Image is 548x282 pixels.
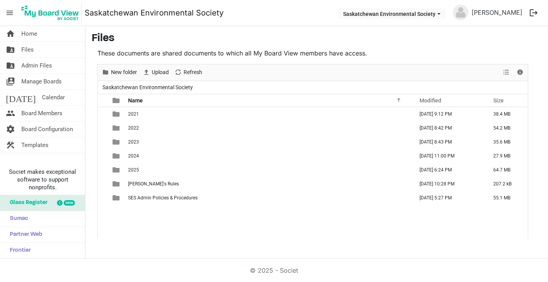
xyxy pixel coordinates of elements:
td: checkbox [98,191,108,205]
span: settings [6,121,15,137]
span: Sumac [6,211,28,227]
span: Board Configuration [21,121,73,137]
td: checkbox [98,135,108,149]
td: SES Admin Policies & Procedures is template cell column header Name [126,191,411,205]
td: is template cell column header type [108,149,126,163]
span: Home [21,26,37,42]
td: checkbox [98,149,108,163]
div: New folder [99,64,140,81]
span: menu [2,5,17,20]
span: Templates [21,137,49,153]
td: 35.6 MB is template cell column header Size [485,135,528,149]
div: View [500,64,513,81]
td: checkbox [98,107,108,121]
button: logout [525,5,542,21]
td: September 29, 2025 6:24 PM column header Modified [411,163,485,177]
td: is template cell column header type [108,121,126,135]
td: December 11, 2024 11:00 PM column header Modified [411,149,485,163]
span: 2023 [128,139,139,145]
span: folder_shared [6,42,15,57]
button: Upload [141,67,170,77]
span: Upload [151,67,170,77]
span: 2022 [128,125,139,131]
button: Saskatchewan Environmental Society dropdownbutton [338,8,446,19]
span: Societ makes exceptional software to support nonprofits. [3,168,82,191]
button: View dropdownbutton [501,67,511,77]
span: Board Members [21,106,62,121]
td: 2024 is template cell column header Name [126,149,411,163]
div: new [64,200,75,206]
td: is template cell column header type [108,107,126,121]
td: June 12, 2024 8:42 PM column header Modified [411,121,485,135]
span: construction [6,137,15,153]
span: Name [128,97,143,104]
td: Robert's Rules is template cell column header Name [126,177,411,191]
span: Size [493,97,504,104]
span: folder_shared [6,58,15,73]
a: © 2025 - Societ [250,266,298,274]
td: is template cell column header type [108,135,126,149]
td: checkbox [98,121,108,135]
p: These documents are shared documents to which all My Board View members have access. [97,48,528,58]
span: Manage Boards [21,74,62,89]
td: 2025 is template cell column header Name [126,163,411,177]
td: is template cell column header type [108,177,126,191]
td: 54.2 MB is template cell column header Size [485,121,528,135]
span: New folder [110,67,138,77]
td: is template cell column header type [108,163,126,177]
button: New folder [100,67,138,77]
span: 2025 [128,167,139,173]
td: 207.2 kB is template cell column header Size [485,177,528,191]
span: [PERSON_NAME]'s Rules [128,181,179,187]
td: 38.4 MB is template cell column header Size [485,107,528,121]
td: July 28, 2025 5:27 PM column header Modified [411,191,485,205]
h3: Files [92,32,542,45]
span: Partner Web [6,227,42,242]
span: Glass Register [6,195,47,211]
td: July 04, 2022 9:12 PM column header Modified [411,107,485,121]
td: 55.1 MB is template cell column header Size [485,191,528,205]
td: checkbox [98,177,108,191]
td: 2021 is template cell column header Name [126,107,411,121]
td: 2023 is template cell column header Name [126,135,411,149]
span: Modified [420,97,441,104]
td: September 29, 2021 10:28 PM column header Modified [411,177,485,191]
a: [PERSON_NAME] [468,5,525,20]
img: no-profile-picture.svg [453,5,468,20]
span: Frontier [6,243,31,258]
td: June 12, 2024 8:43 PM column header Modified [411,135,485,149]
span: SES Admin Policies & Procedures [128,195,198,201]
button: Details [515,67,525,77]
td: 64.7 MB is template cell column header Size [485,163,528,177]
td: 27.9 MB is template cell column header Size [485,149,528,163]
span: Calendar [42,90,65,105]
div: Details [513,64,527,81]
span: people [6,106,15,121]
span: home [6,26,15,42]
span: switch_account [6,74,15,89]
span: 2021 [128,111,139,117]
span: Admin Files [21,58,52,73]
span: Saskatchewan Environmental Society [101,83,194,92]
a: Saskatchewan Environmental Society [85,5,224,21]
div: Upload [140,64,172,81]
td: checkbox [98,163,108,177]
div: Refresh [172,64,205,81]
span: Refresh [183,67,203,77]
td: 2022 is template cell column header Name [126,121,411,135]
img: My Board View Logo [19,3,82,22]
span: Files [21,42,34,57]
span: 2024 [128,153,139,159]
a: My Board View Logo [19,3,85,22]
td: is template cell column header type [108,191,126,205]
button: Refresh [173,67,203,77]
span: [DATE] [6,90,36,105]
